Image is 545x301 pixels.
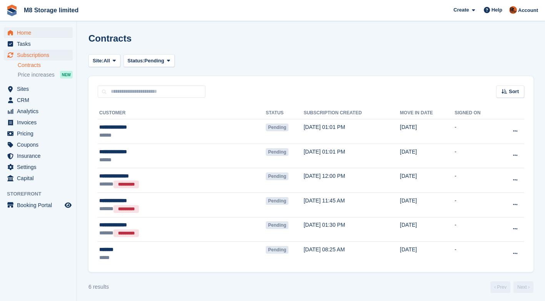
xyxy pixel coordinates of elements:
[492,6,502,14] span: Help
[509,88,519,95] span: Sort
[266,172,288,180] span: Pending
[489,281,535,293] nav: Page
[4,173,73,184] a: menu
[93,57,103,65] span: Site:
[513,281,533,293] a: Next
[17,117,63,128] span: Invoices
[4,27,73,38] a: menu
[400,217,455,242] td: [DATE]
[400,168,455,193] td: [DATE]
[455,168,498,193] td: -
[303,217,400,242] td: [DATE] 01:30 PM
[4,117,73,128] a: menu
[303,119,400,144] td: [DATE] 01:01 PM
[17,200,63,211] span: Booking Portal
[400,192,455,217] td: [DATE]
[4,38,73,49] a: menu
[17,84,63,94] span: Sites
[455,192,498,217] td: -
[17,50,63,60] span: Subscriptions
[455,144,498,168] td: -
[266,246,288,254] span: Pending
[88,283,109,291] div: 6 results
[4,95,73,105] a: menu
[17,150,63,161] span: Insurance
[17,106,63,117] span: Analytics
[453,6,469,14] span: Create
[17,162,63,172] span: Settings
[4,50,73,60] a: menu
[400,144,455,168] td: [DATE]
[18,71,55,79] span: Price increases
[4,162,73,172] a: menu
[303,168,400,193] td: [DATE] 12:00 PM
[455,217,498,242] td: -
[17,95,63,105] span: CRM
[303,242,400,266] td: [DATE] 08:25 AM
[4,106,73,117] a: menu
[303,144,400,168] td: [DATE] 01:01 PM
[303,107,400,119] th: Subscription created
[18,62,73,69] a: Contracts
[303,192,400,217] td: [DATE] 11:45 AM
[60,71,73,79] div: NEW
[518,7,538,14] span: Account
[400,107,455,119] th: Move in date
[509,6,517,14] img: Andy McLafferty
[63,201,73,210] a: Preview store
[455,119,498,144] td: -
[490,281,510,293] a: Previous
[455,107,498,119] th: Signed on
[266,221,288,229] span: Pending
[17,128,63,139] span: Pricing
[6,5,18,16] img: stora-icon-8386f47178a22dfd0bd8f6a31ec36ba5ce8667c1dd55bd0f319d3a0aa187defe.svg
[7,190,77,198] span: Storefront
[266,148,288,156] span: Pending
[123,54,175,67] button: Status: Pending
[400,242,455,266] td: [DATE]
[17,27,63,38] span: Home
[266,124,288,131] span: Pending
[17,139,63,150] span: Coupons
[4,139,73,150] a: menu
[400,119,455,144] td: [DATE]
[103,57,110,65] span: All
[455,242,498,266] td: -
[266,107,303,119] th: Status
[4,128,73,139] a: menu
[17,38,63,49] span: Tasks
[4,84,73,94] a: menu
[145,57,164,65] span: Pending
[21,4,82,17] a: M8 Storage limited
[128,57,145,65] span: Status:
[18,70,73,79] a: Price increases NEW
[266,197,288,205] span: Pending
[4,150,73,161] a: menu
[88,33,132,43] h1: Contracts
[17,173,63,184] span: Capital
[4,200,73,211] a: menu
[88,54,120,67] button: Site: All
[98,107,266,119] th: Customer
